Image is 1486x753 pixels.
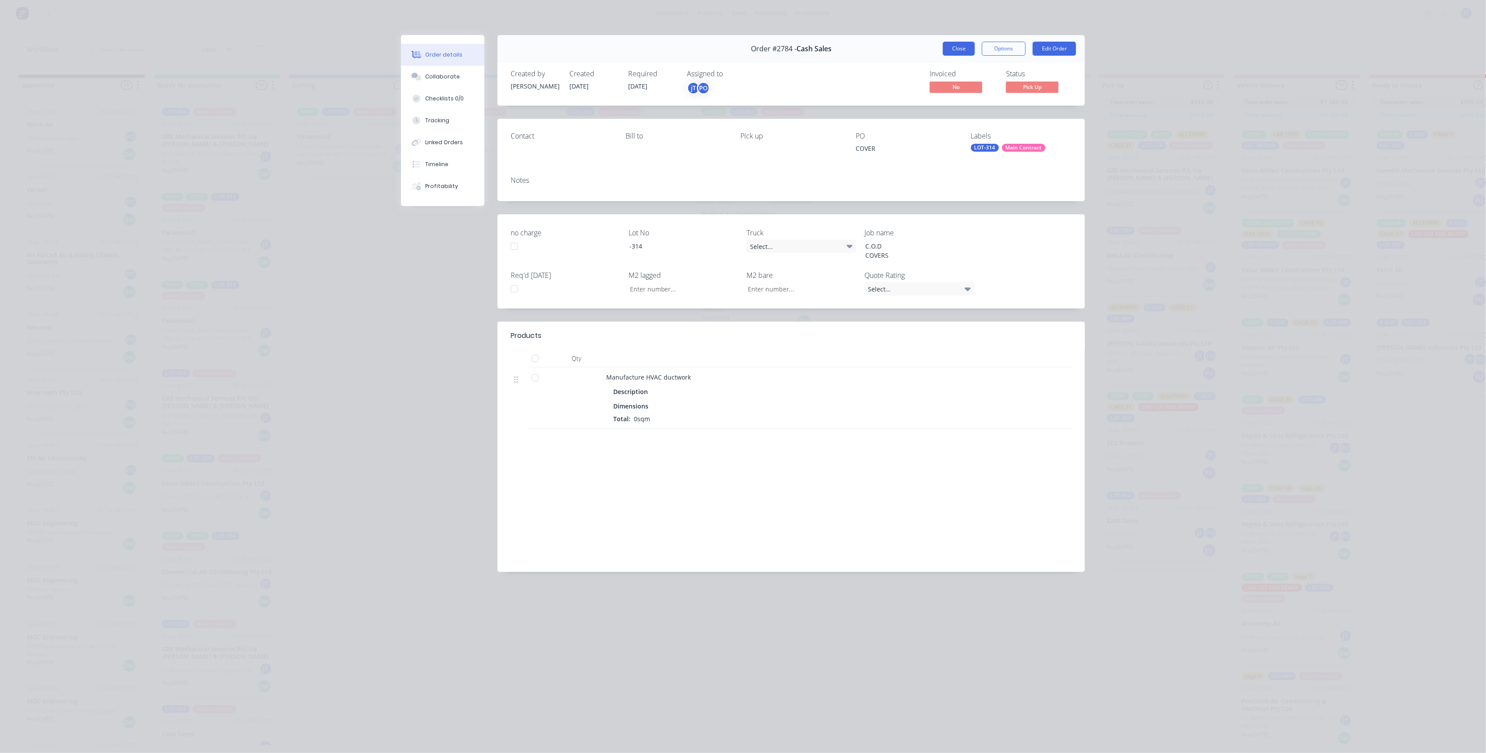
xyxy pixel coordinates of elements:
div: LOT-314 [971,144,999,152]
span: Pick Up [1006,82,1059,92]
label: no charge [511,227,620,238]
div: PO [697,82,710,95]
span: Order #2784 - [751,45,796,53]
div: Collaborate [426,73,460,81]
button: Checklists 0/0 [401,88,484,110]
div: Select... [747,240,856,253]
button: Pick Up [1006,82,1059,95]
div: Bill to [626,132,726,140]
div: Labels [971,132,1072,140]
div: Invoiced [930,70,995,78]
div: Pick up [741,132,842,140]
div: Products [511,330,541,341]
div: Assigned to [687,70,775,78]
div: Linked Orders [426,139,463,146]
div: Description [613,385,651,398]
button: Close [943,42,975,56]
input: Enter number... [740,282,856,295]
input: Enter number... [622,282,738,295]
span: Cash Sales [796,45,832,53]
div: jT [687,82,700,95]
button: Options [982,42,1026,56]
div: -314 [622,240,732,252]
div: PO [856,132,956,140]
div: Contact [511,132,611,140]
div: Qty [550,350,603,367]
button: Collaborate [401,66,484,88]
div: Timeline [426,160,449,168]
span: [DATE] [569,82,589,90]
div: Main Contract [1002,144,1045,152]
span: Dimensions [613,401,648,411]
div: Select... [865,282,974,295]
div: Order details [426,51,463,59]
label: M2 bare [747,270,856,281]
div: Required [628,70,676,78]
button: jTPO [687,82,710,95]
div: Created by [511,70,559,78]
div: Created [569,70,618,78]
div: Profitability [426,182,459,190]
span: Manufacture HVAC ductwork [606,373,691,381]
div: COVER [856,144,956,156]
div: Checklists 0/0 [426,95,464,103]
span: Total: [613,415,630,423]
span: 0sqm [630,415,654,423]
div: Tracking [426,117,450,124]
span: [DATE] [628,82,647,90]
label: Req'd [DATE] [511,270,620,281]
button: Edit Order [1033,42,1076,56]
button: Linked Orders [401,131,484,153]
div: Status [1006,70,1072,78]
div: [PERSON_NAME] [511,82,559,91]
button: Order details [401,44,484,66]
button: Profitability [401,175,484,197]
label: Truck [747,227,856,238]
button: Tracking [401,110,484,131]
label: Lot No [629,227,738,238]
div: C.O.D COVERS [858,240,968,262]
label: Quote Rating [865,270,974,281]
label: Job name [865,227,974,238]
label: M2 lagged [629,270,738,281]
button: Timeline [401,153,484,175]
div: Notes [511,176,1072,185]
span: No [930,82,982,92]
